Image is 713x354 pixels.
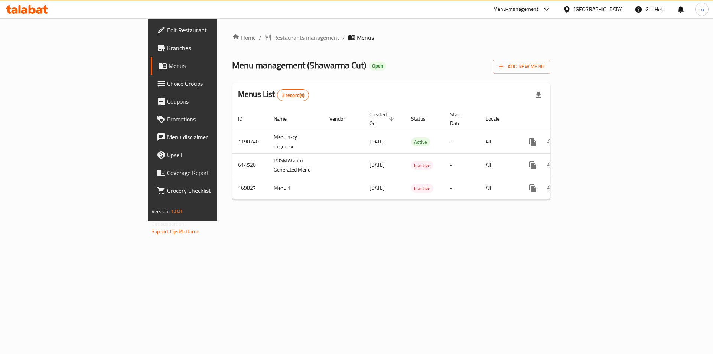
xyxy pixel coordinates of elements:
[238,114,252,123] span: ID
[480,153,518,177] td: All
[357,33,374,42] span: Menus
[238,89,309,101] h2: Menus List
[411,138,430,146] span: Active
[167,133,261,142] span: Menu disclaimer
[450,110,471,128] span: Start Date
[151,39,267,57] a: Branches
[480,130,518,153] td: All
[369,110,396,128] span: Created On
[273,33,339,42] span: Restaurants management
[232,57,366,74] span: Menu management ( Shawarma Cut )
[499,62,544,71] span: Add New Menu
[369,183,385,193] span: [DATE]
[152,227,199,236] a: Support.OpsPlatform
[167,97,261,106] span: Coupons
[264,33,339,42] a: Restaurants management
[411,137,430,146] div: Active
[486,114,509,123] span: Locale
[524,179,542,197] button: more
[574,5,623,13] div: [GEOGRAPHIC_DATA]
[542,179,560,197] button: Change Status
[530,86,547,104] div: Export file
[342,33,345,42] li: /
[524,156,542,174] button: more
[277,92,309,99] span: 3 record(s)
[232,108,601,200] table: enhanced table
[277,89,309,101] div: Total records count
[542,156,560,174] button: Change Status
[151,182,267,199] a: Grocery Checklist
[151,128,267,146] a: Menu disclaimer
[493,5,539,14] div: Menu-management
[171,207,182,216] span: 1.0.0
[151,146,267,164] a: Upsell
[167,150,261,159] span: Upsell
[167,79,261,88] span: Choice Groups
[167,115,261,124] span: Promotions
[329,114,355,123] span: Vendor
[232,33,550,42] nav: breadcrumb
[268,130,323,153] td: Menu 1-cg migration
[369,160,385,170] span: [DATE]
[369,63,386,69] span: Open
[493,60,550,74] button: Add New Menu
[542,133,560,151] button: Change Status
[152,207,170,216] span: Version:
[151,92,267,110] a: Coupons
[268,153,323,177] td: POSMW auto Generated Menu
[369,137,385,146] span: [DATE]
[411,161,433,170] span: Inactive
[444,177,480,199] td: -
[369,62,386,71] div: Open
[411,184,433,193] span: Inactive
[167,43,261,52] span: Branches
[152,219,186,229] span: Get support on:
[700,5,704,13] span: m
[444,130,480,153] td: -
[151,75,267,92] a: Choice Groups
[274,114,296,123] span: Name
[524,133,542,151] button: more
[518,108,601,130] th: Actions
[444,153,480,177] td: -
[151,21,267,39] a: Edit Restaurant
[151,110,267,128] a: Promotions
[167,186,261,195] span: Grocery Checklist
[151,57,267,75] a: Menus
[480,177,518,199] td: All
[268,177,323,199] td: Menu 1
[169,61,261,70] span: Menus
[167,26,261,35] span: Edit Restaurant
[411,114,435,123] span: Status
[167,168,261,177] span: Coverage Report
[151,164,267,182] a: Coverage Report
